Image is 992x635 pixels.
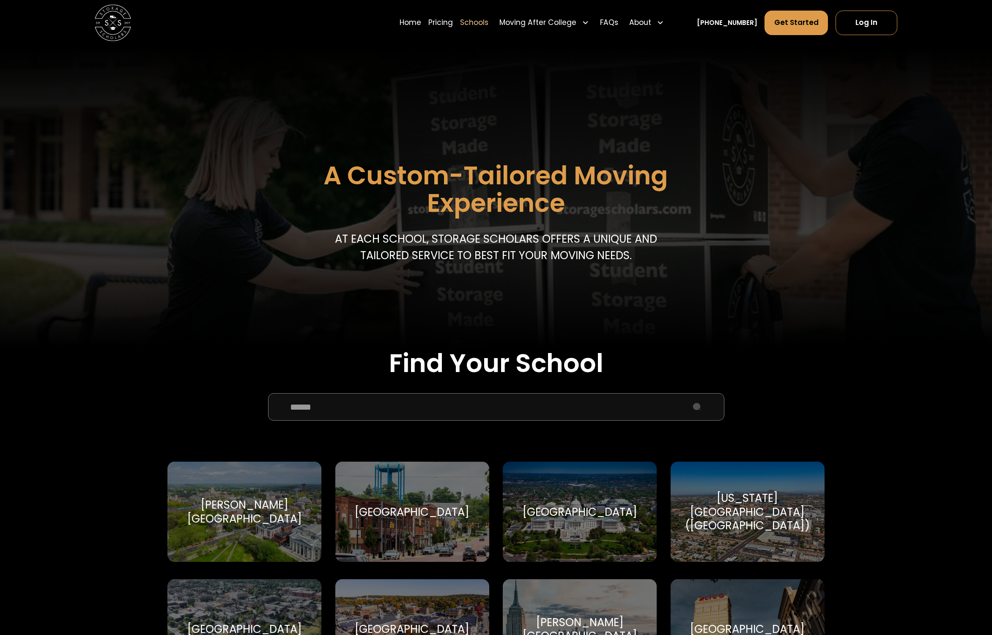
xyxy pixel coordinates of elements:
[400,10,421,36] a: Home
[499,17,576,28] div: Moving After College
[178,498,310,526] div: [PERSON_NAME][GEOGRAPHIC_DATA]
[503,462,657,562] a: Go to selected school
[496,10,592,36] div: Moving After College
[355,505,469,519] div: [GEOGRAPHIC_DATA]
[765,11,828,35] a: Get Started
[277,162,715,217] h1: A Custom-Tailored Moving Experience
[428,10,453,36] a: Pricing
[697,18,757,28] a: [PHONE_NUMBER]
[330,231,663,264] p: At each school, storage scholars offers a unique and tailored service to best fit your Moving needs.
[167,462,321,562] a: Go to selected school
[167,348,824,378] h2: Find Your School
[629,17,651,28] div: About
[335,462,489,562] a: Go to selected school
[681,491,813,532] div: [US_STATE][GEOGRAPHIC_DATA] ([GEOGRAPHIC_DATA])
[625,10,667,36] div: About
[600,10,618,36] a: FAQs
[836,11,898,35] a: Log In
[671,462,825,562] a: Go to selected school
[95,5,131,41] img: Storage Scholars main logo
[460,10,488,36] a: Schools
[523,505,637,519] div: [GEOGRAPHIC_DATA]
